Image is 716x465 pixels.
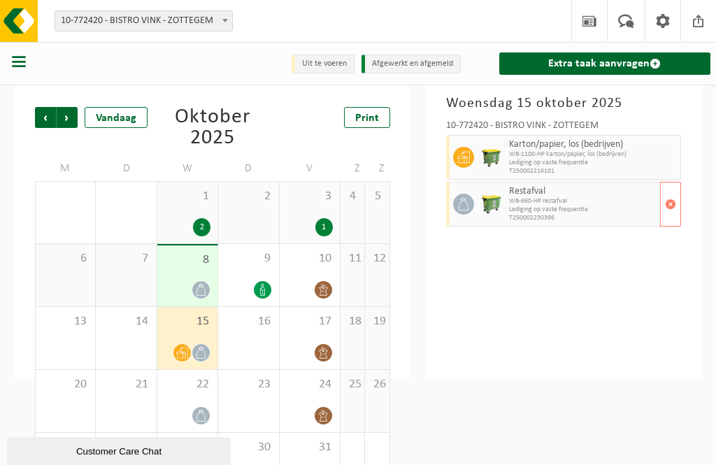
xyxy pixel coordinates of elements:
div: 10-772420 - BISTRO VINK - ZOTTEGEM [446,121,681,135]
td: D [218,156,279,181]
td: Z [365,156,390,181]
span: 16 [225,314,271,329]
span: 18 [348,314,358,329]
span: Vorige [35,107,56,128]
span: 10-772420 - BISTRO VINK - ZOTTEGEM [55,10,233,31]
span: 31 [287,440,333,455]
span: Karton/papier, los (bedrijven) [509,139,677,150]
div: 2 [193,218,210,236]
iframe: chat widget [7,434,234,465]
span: 20 [43,377,88,392]
span: 19 [372,314,382,329]
span: T250002230396 [509,214,657,222]
div: Oktober 2025 [157,107,268,149]
span: Lediging op vaste frequentie [509,206,657,214]
a: Extra taak aanvragen [499,52,710,75]
span: 5 [372,189,382,204]
span: T250002216101 [509,167,677,176]
span: 8 [164,252,210,268]
span: 2 [225,189,271,204]
span: 10 [287,251,333,266]
span: 9 [225,251,271,266]
td: W [157,156,218,181]
li: Afgewerkt en afgemeld [361,55,461,73]
span: 6 [43,251,88,266]
span: 7 [103,251,149,266]
span: 11 [348,251,358,266]
div: Vandaag [85,107,148,128]
span: 10-772420 - BISTRO VINK - ZOTTEGEM [55,11,232,31]
span: WB-660-HP restafval [509,197,657,206]
span: 1 [164,189,210,204]
span: Restafval [509,186,657,197]
span: 30 [225,440,271,455]
span: WB-1100-HP karton/papier, los (bedrijven) [509,150,677,159]
div: 1 [315,218,333,236]
span: 23 [225,377,271,392]
td: M [35,156,96,181]
span: Lediging op vaste frequentie [509,159,677,167]
span: 21 [103,377,149,392]
span: 12 [372,251,382,266]
a: Print [344,107,390,128]
span: 13 [43,314,88,329]
span: Volgende [57,107,78,128]
td: V [280,156,341,181]
td: D [96,156,157,181]
span: 26 [372,377,382,392]
span: 24 [287,377,333,392]
td: Z [341,156,366,181]
span: 15 [164,314,210,329]
li: Uit te voeren [292,55,355,73]
h3: Woensdag 15 oktober 2025 [446,93,681,114]
span: 3 [287,189,333,204]
span: Print [355,113,379,124]
span: 4 [348,189,358,204]
span: 25 [348,377,358,392]
span: 17 [287,314,333,329]
span: 22 [164,377,210,392]
img: WB-0660-HPE-GN-50 [481,194,502,215]
span: 14 [103,314,149,329]
img: WB-1100-HPE-GN-50 [481,147,502,168]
